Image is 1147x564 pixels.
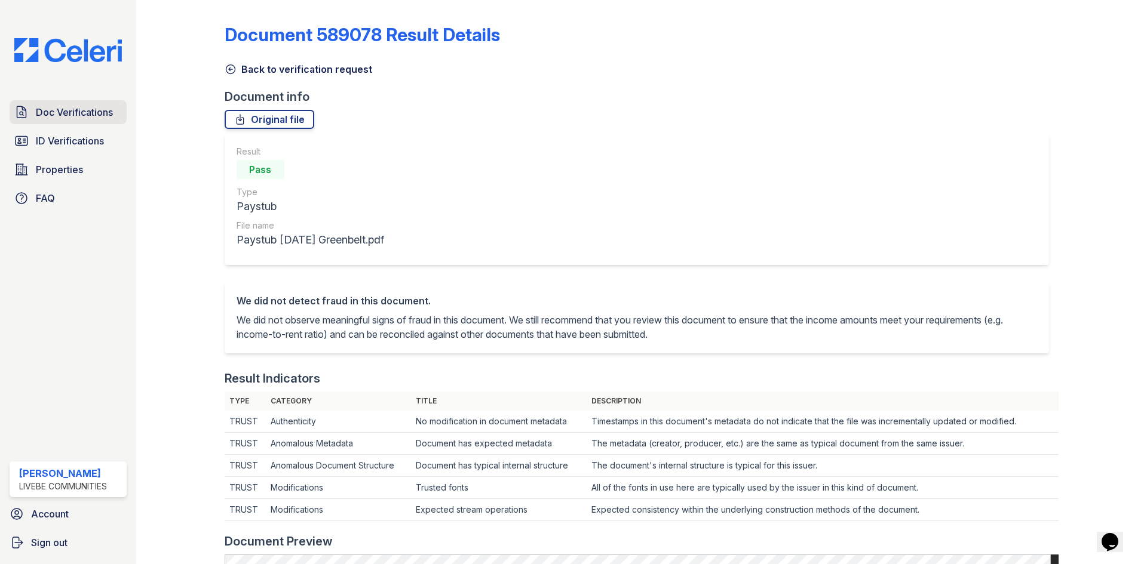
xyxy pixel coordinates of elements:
div: Result [237,146,384,158]
div: Document Preview [225,533,333,550]
div: We did not detect fraud in this document. [237,294,1037,308]
span: Account [31,507,69,521]
td: The metadata (creator, producer, etc.) are the same as typical document from the same issuer. [587,433,1059,455]
span: Sign out [31,535,68,550]
td: Document has typical internal structure [411,455,587,477]
td: Modifications [266,499,410,521]
span: ID Verifications [36,134,104,148]
td: No modification in document metadata [411,411,587,433]
td: TRUST [225,433,266,455]
p: We did not observe meaningful signs of fraud in this document. We still recommend that you review... [237,313,1037,341]
div: Paystub [237,198,384,215]
iframe: chat widget [1097,516,1135,552]
a: ID Verifications [10,129,127,153]
img: CE_Logo_Blue-a8612792a0a2168367f1c8372b55b34899dd931a85d93a1a3d3e32e68fde9ad4.png [5,38,131,62]
a: FAQ [10,186,127,210]
a: Original file [225,110,314,129]
th: Description [587,392,1059,411]
div: [PERSON_NAME] [19,466,107,480]
td: All of the fonts in use here are typically used by the issuer in this kind of document. [587,477,1059,499]
div: Document info [225,88,1059,105]
a: Account [5,502,131,526]
span: FAQ [36,191,55,205]
div: Paystub [DATE] Greenbelt.pdf [237,232,384,248]
th: Title [411,392,587,411]
td: Document has expected metadata [411,433,587,455]
td: Authenticity [266,411,410,433]
td: The document's internal structure is typical for this issuer. [587,455,1059,477]
div: Type [237,186,384,198]
a: Sign out [5,531,131,554]
a: Back to verification request [225,62,372,76]
span: Doc Verifications [36,105,113,119]
td: Expected stream operations [411,499,587,521]
td: Trusted fonts [411,477,587,499]
a: Document 589078 Result Details [225,24,500,45]
a: Doc Verifications [10,100,127,124]
td: TRUST [225,411,266,433]
a: Properties [10,158,127,181]
div: Pass [237,160,284,179]
td: Expected consistency within the underlying construction methods of the document. [587,499,1059,521]
td: TRUST [225,499,266,521]
td: Anomalous Document Structure [266,455,410,477]
td: Anomalous Metadata [266,433,410,455]
th: Category [266,392,410,411]
td: Timestamps in this document's metadata do not indicate that the file was incrementally updated or... [587,411,1059,433]
span: Properties [36,162,83,177]
div: File name [237,220,384,232]
th: Type [225,392,266,411]
td: TRUST [225,477,266,499]
td: Modifications [266,477,410,499]
div: LiveBe Communities [19,480,107,492]
td: TRUST [225,455,266,477]
div: Result Indicators [225,370,320,387]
